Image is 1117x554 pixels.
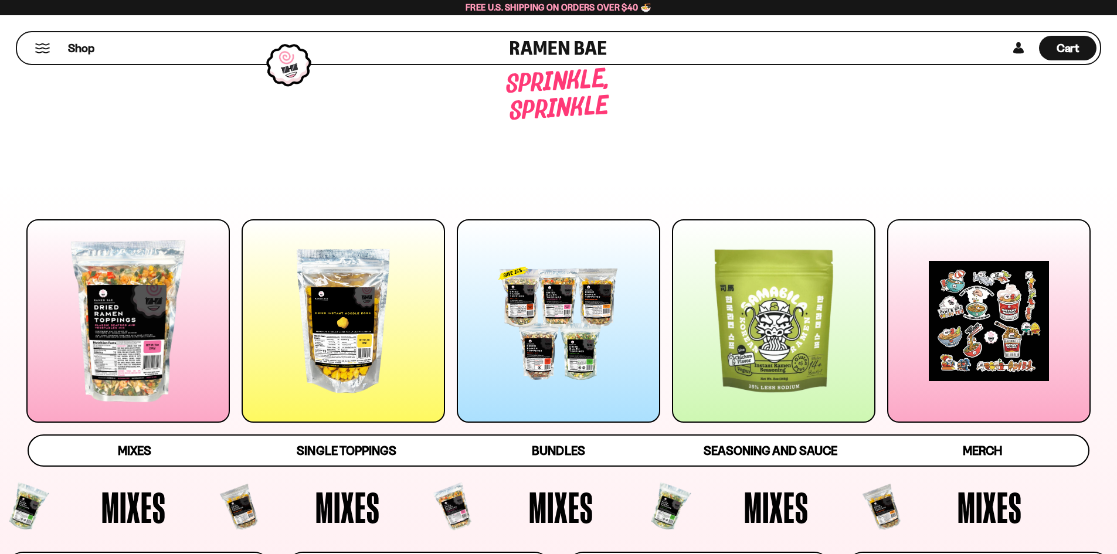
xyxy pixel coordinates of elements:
[118,443,151,458] span: Mixes
[744,485,809,529] span: Mixes
[453,436,664,465] a: Bundles
[297,443,396,458] span: Single Toppings
[532,443,585,458] span: Bundles
[704,443,837,458] span: Seasoning and Sauce
[1039,32,1096,64] a: Cart
[958,485,1022,529] span: Mixes
[963,443,1002,458] span: Merch
[877,436,1088,465] a: Merch
[664,436,876,465] a: Seasoning and Sauce
[1057,41,1079,55] span: Cart
[466,2,651,13] span: Free U.S. Shipping on Orders over $40 🍜
[101,485,166,529] span: Mixes
[315,485,380,529] span: Mixes
[529,485,593,529] span: Mixes
[68,40,94,56] span: Shop
[240,436,452,465] a: Single Toppings
[68,36,94,60] a: Shop
[29,436,240,465] a: Mixes
[35,43,50,53] button: Mobile Menu Trigger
